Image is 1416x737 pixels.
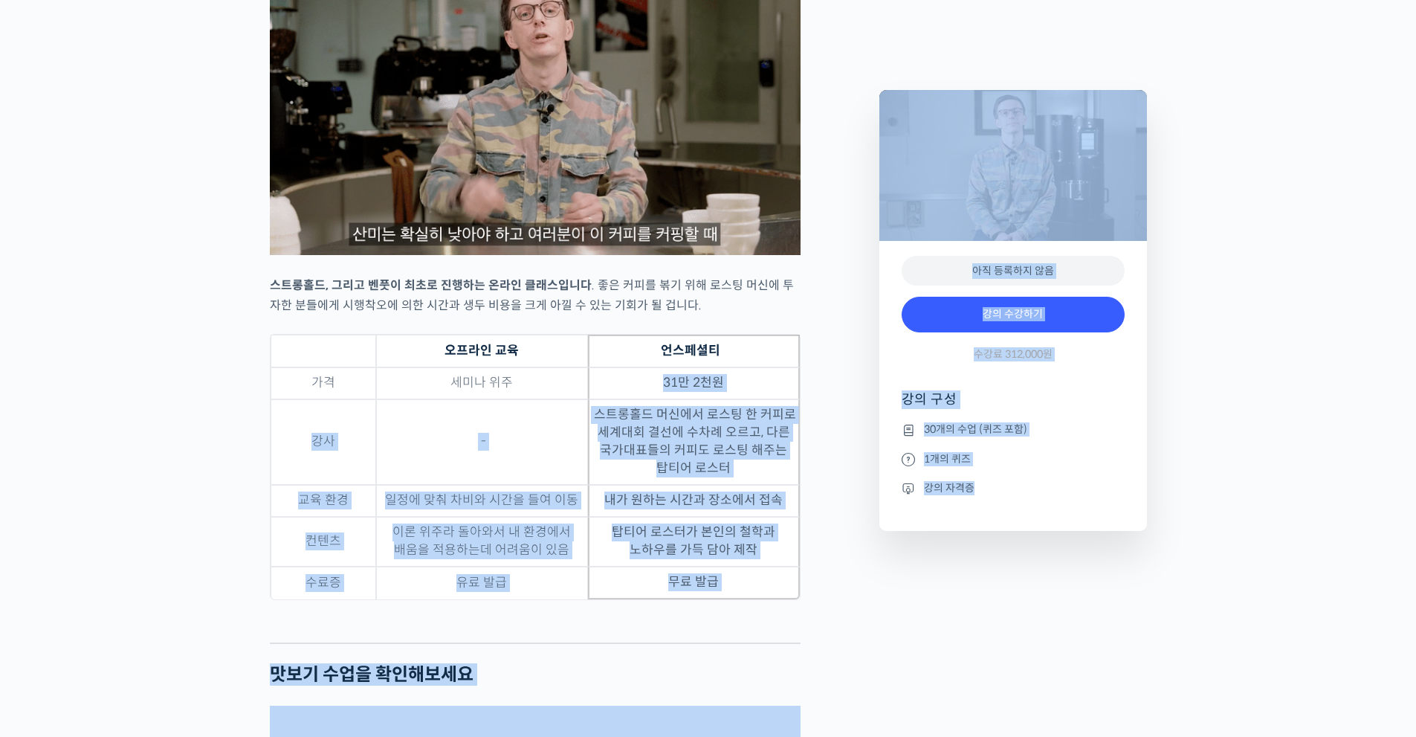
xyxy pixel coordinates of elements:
[902,256,1125,286] div: 아직 등록하지 않음
[230,494,248,506] span: 설정
[4,472,98,509] a: 홈
[271,517,376,567] td: 컨텐츠
[271,485,376,517] td: 교육 환경
[588,399,800,485] td: 스트롱홀드 머신에서 로스팅 한 커피로 세계대회 결선에 수차례 오르고, 다른 국가대표들의 커피도 로스팅 해주는 탑티어 로스터
[376,485,588,517] td: 일정에 맞춰 차비와 시간을 들여 이동
[974,347,1053,361] span: 수강료 312,000원
[270,275,801,315] p: . 좋은 커피를 볶기 위해 로스팅 머신에 투자한 분들에게 시행착오에 의한 시간과 생두 비용을 크게 아낄 수 있는 기회가 될 겁니다.
[588,367,800,399] td: 31만 2천원
[902,450,1125,468] li: 1개의 퀴즈
[902,479,1125,497] li: 강의 자격증
[271,399,376,485] td: 강사
[376,335,588,367] th: 오프라인 교육
[271,367,376,399] td: 가격
[902,297,1125,332] a: 강의 수강하기
[661,343,720,358] strong: 언스페셜티
[588,485,800,517] td: 내가 원하는 시간과 장소에서 접속
[376,567,588,599] td: 유료 발급
[271,567,376,599] td: 수료증
[270,663,473,686] strong: 맛보기 수업을 확인해보세요
[270,277,592,293] strong: 스트롱홀드, 그리고 벤풋이 최초로 진행하는 온라인 클래스입니다
[588,567,800,599] td: 무료 발급
[98,472,192,509] a: 대화
[47,494,56,506] span: 홈
[902,421,1125,439] li: 30개의 수업 (퀴즈 포함)
[192,472,285,509] a: 설정
[376,517,588,567] td: 이론 위주라 돌아와서 내 환경에서 배움을 적용하는데 어려움이 있음
[588,517,800,567] td: 탑티어 로스터가 본인의 철학과 노하우를 가득 담아 제작
[376,367,588,399] td: 세미나 위주
[902,390,1125,420] h4: 강의 구성
[376,399,588,485] td: -
[136,495,154,506] span: 대화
